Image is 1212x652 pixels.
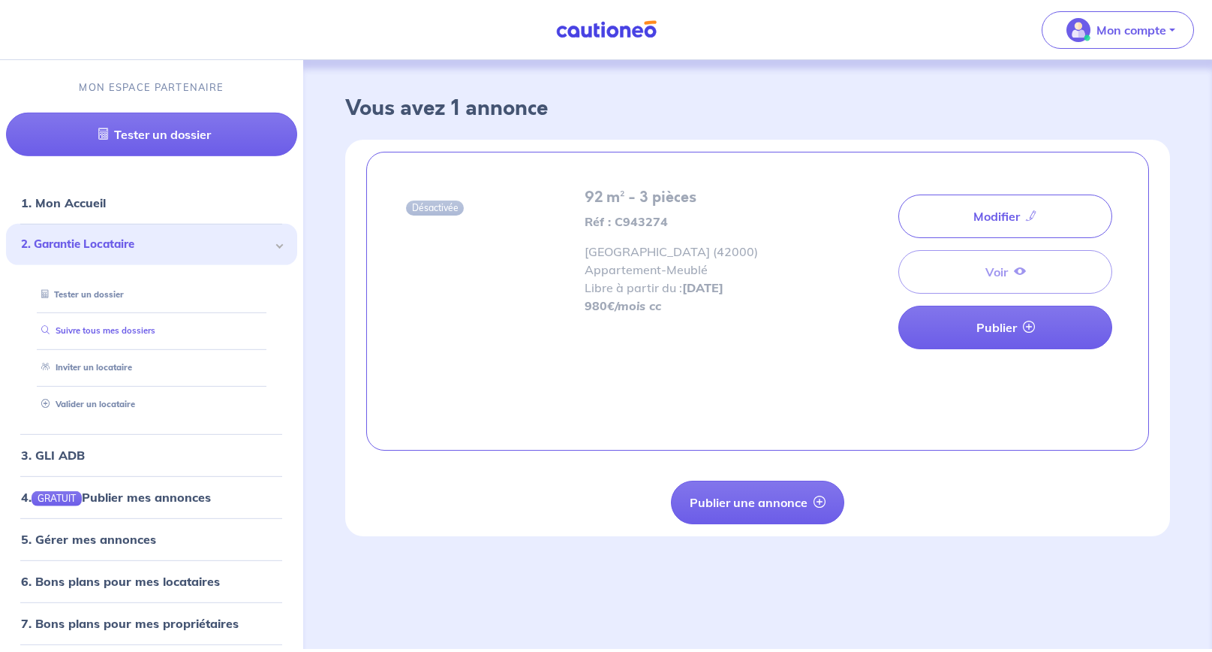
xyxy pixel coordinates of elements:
[585,189,809,207] h5: 92 m² - 3 pièces
[607,298,661,313] em: €/mois cc
[345,96,1170,122] h3: Vous avez 1 annonce
[406,201,465,216] span: Désactivée
[671,481,844,524] button: Publier une annonce
[6,608,297,638] div: 7. Bons plans pour mes propriétaires
[21,490,211,505] a: 4.GRATUITPublier mes annonces
[24,318,279,343] div: Suivre tous mes dossiers
[550,20,663,39] img: Cautioneo
[6,224,297,265] div: 2. Garantie Locataire
[35,362,132,373] a: Inviter un locataire
[6,482,297,512] div: 4.GRATUITPublier mes annonces
[21,616,239,631] a: 7. Bons plans pour mes propriétaires
[585,244,809,297] span: [GEOGRAPHIC_DATA] (42000) Appartement - Meublé
[24,355,279,380] div: Inviter un locataire
[24,282,279,307] div: Tester un dossier
[35,289,124,300] a: Tester un dossier
[35,399,135,409] a: Valider un locataire
[1042,11,1194,49] button: illu_account_valid_menu.svgMon compte
[79,80,224,95] p: MON ESPACE PARTENAIRE
[21,574,220,589] a: 6. Bons plans pour mes locataires
[898,195,1112,238] a: Modifier
[6,524,297,554] div: 5. Gérer mes annonces
[35,325,155,336] a: Suivre tous mes dossiers
[1066,18,1090,42] img: illu_account_valid_menu.svg
[21,236,271,253] span: 2. Garantie Locataire
[6,440,297,470] div: 3. GLI ADB
[898,306,1112,349] a: Publier
[585,298,661,313] strong: 980
[585,279,809,297] p: Libre à partir du :
[6,566,297,596] div: 6. Bons plans pour mes locataires
[21,532,156,547] a: 5. Gérer mes annonces
[1096,21,1166,39] p: Mon compte
[21,448,85,463] a: 3. GLI ADB
[6,188,297,218] div: 1. Mon Accueil
[585,214,668,229] strong: Réf : C943274
[6,113,297,156] a: Tester un dossier
[21,195,106,210] a: 1. Mon Accueil
[24,392,279,417] div: Valider un locataire
[682,280,723,295] strong: [DATE]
